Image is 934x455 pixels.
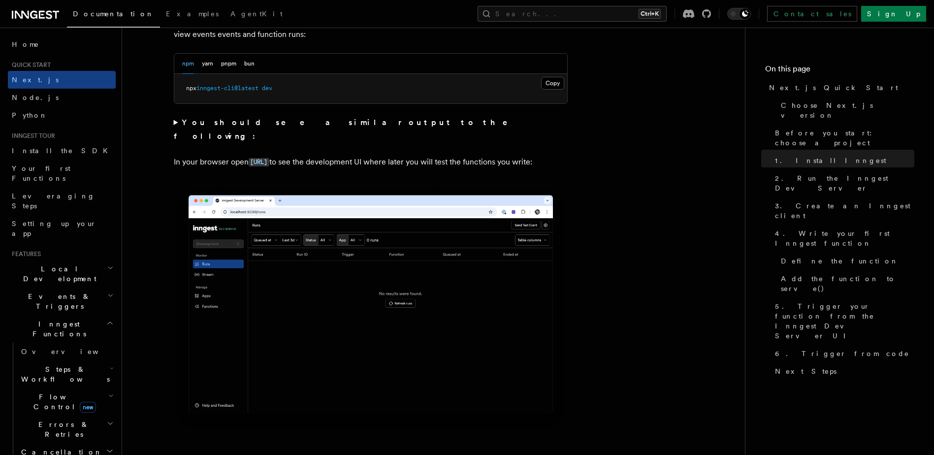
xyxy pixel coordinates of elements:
[775,366,837,376] span: Next Steps
[8,106,116,124] a: Python
[17,360,116,388] button: Steps & Workflows
[160,3,225,27] a: Examples
[639,9,661,19] kbd: Ctrl+K
[8,35,116,53] a: Home
[775,228,914,248] span: 4. Write your first Inngest function
[8,160,116,187] a: Your first Functions
[771,169,914,197] a: 2. Run the Inngest Dev Server
[775,173,914,193] span: 2. Run the Inngest Dev Server
[777,270,914,297] a: Add the function to serve()
[8,288,116,315] button: Events & Triggers
[775,349,909,358] span: 6. Trigger from code
[8,187,116,215] a: Leveraging Steps
[771,197,914,225] a: 3. Create an Inngest client
[166,10,219,18] span: Examples
[8,315,116,343] button: Inngest Functions
[225,3,289,27] a: AgentKit
[771,152,914,169] a: 1. Install Inngest
[244,54,255,74] button: bun
[174,116,568,143] summary: You should see a similar output to the following:
[12,164,70,182] span: Your first Functions
[196,85,258,92] span: inngest-cli@latest
[17,343,116,360] a: Overview
[781,274,914,293] span: Add the function to serve()
[12,147,114,155] span: Install the SDK
[8,132,55,140] span: Inngest tour
[249,158,269,166] code: [URL]
[8,61,51,69] span: Quick start
[17,416,116,443] button: Errors & Retries
[775,156,886,165] span: 1. Install Inngest
[230,10,283,18] span: AgentKit
[727,8,751,20] button: Toggle dark mode
[186,85,196,92] span: npx
[8,292,107,311] span: Events & Triggers
[765,79,914,97] a: Next.js Quick Start
[12,111,48,119] span: Python
[80,402,96,413] span: new
[861,6,926,22] a: Sign Up
[765,63,914,79] h4: On this page
[17,364,110,384] span: Steps & Workflows
[17,392,108,412] span: Flow Control
[771,297,914,345] a: 5. Trigger your function from the Inngest Dev Server UI
[12,39,39,49] span: Home
[771,225,914,252] a: 4. Write your first Inngest function
[174,155,568,169] p: In your browser open to see the development UI where later you will test the functions you write:
[771,345,914,362] a: 6. Trigger from code
[182,54,194,74] button: npm
[17,420,107,439] span: Errors & Retries
[67,3,160,28] a: Documentation
[8,71,116,89] a: Next.js
[8,319,106,339] span: Inngest Functions
[174,185,568,433] img: Inngest Dev Server's 'Runs' tab with no data
[202,54,213,74] button: yarn
[8,89,116,106] a: Node.js
[12,220,97,237] span: Setting up your app
[478,6,667,22] button: Search...Ctrl+K
[8,215,116,242] a: Setting up your app
[777,97,914,124] a: Choose Next.js version
[775,301,914,341] span: 5. Trigger your function from the Inngest Dev Server UI
[541,77,564,90] button: Copy
[17,388,116,416] button: Flow Controlnew
[174,118,522,141] strong: You should see a similar output to the following:
[12,76,59,84] span: Next.js
[8,260,116,288] button: Local Development
[767,6,857,22] a: Contact sales
[8,264,107,284] span: Local Development
[769,83,898,93] span: Next.js Quick Start
[221,54,236,74] button: pnpm
[8,250,41,258] span: Features
[775,201,914,221] span: 3. Create an Inngest client
[262,85,272,92] span: dev
[771,362,914,380] a: Next Steps
[8,142,116,160] a: Install the SDK
[73,10,154,18] span: Documentation
[781,256,899,266] span: Define the function
[12,94,59,101] span: Node.js
[12,192,95,210] span: Leveraging Steps
[249,157,269,166] a: [URL]
[771,124,914,152] a: Before you start: choose a project
[21,348,123,356] span: Overview
[777,252,914,270] a: Define the function
[775,128,914,148] span: Before you start: choose a project
[781,100,914,120] span: Choose Next.js version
